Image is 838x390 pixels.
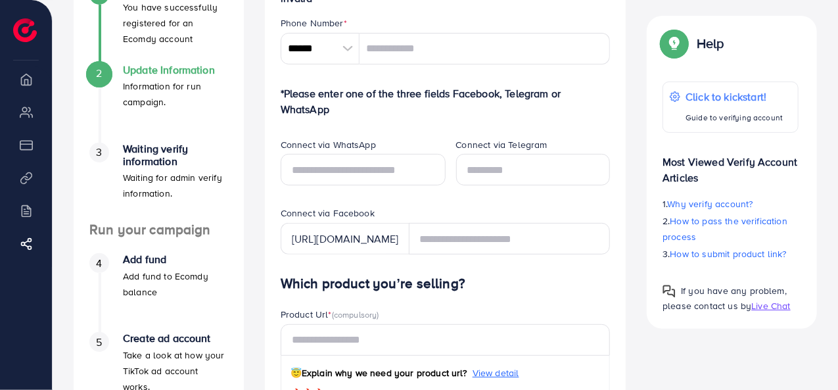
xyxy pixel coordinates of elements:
span: Explain why we need your product url? [291,366,467,379]
h4: Run your campaign [74,222,244,238]
span: How to submit product link? [670,247,787,260]
span: 5 [96,335,102,350]
h4: Which product you’re selling? [281,276,611,292]
h4: Create ad account [123,332,228,345]
span: 😇 [291,366,302,379]
img: Popup guide [663,32,686,55]
img: Popup guide [663,285,676,298]
li: Waiting verify information [74,143,244,222]
span: Live Chat [751,299,790,312]
p: *Please enter one of the three fields Facebook, Telegram or WhatsApp [281,85,611,117]
span: 2 [96,66,102,81]
span: Why verify account? [668,197,753,210]
label: Connect via Facebook [281,207,375,220]
label: Connect via Telegram [456,138,547,151]
p: Help [697,36,724,51]
h4: Add fund [123,253,228,266]
label: Connect via WhatsApp [281,138,376,151]
span: How to pass the verification process [663,214,787,243]
p: Add fund to Ecomdy balance [123,268,228,300]
label: Product Url [281,308,379,321]
span: View detail [473,366,519,379]
iframe: Chat [782,331,828,380]
p: Most Viewed Verify Account Articles [663,143,799,185]
span: If you have any problem, please contact us by [663,284,787,312]
span: 4 [96,256,102,271]
p: Waiting for admin verify information. [123,170,228,201]
label: Phone Number [281,16,347,30]
li: Add fund [74,253,244,332]
p: Click to kickstart! [686,89,783,105]
p: Guide to verifying account [686,110,783,126]
p: 1. [663,196,799,212]
p: Information for run campaign. [123,78,228,110]
p: 3. [663,246,799,262]
li: Update Information [74,64,244,143]
img: logo [13,18,37,42]
h4: Waiting verify information [123,143,228,168]
span: (compulsory) [332,308,379,320]
div: [URL][DOMAIN_NAME] [281,223,409,255]
h4: Update Information [123,64,228,76]
p: 2. [663,213,799,245]
span: 3 [96,145,102,160]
